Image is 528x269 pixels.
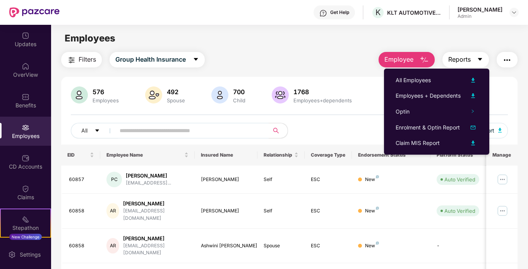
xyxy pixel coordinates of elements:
img: svg+xml;base64,PHN2ZyBpZD0iRW1wbG95ZWVzIiB4bWxucz0iaHR0cDovL3d3dy53My5vcmcvMjAwMC9zdmciIHdpZHRoPS... [22,124,29,131]
span: Employee Name [106,152,183,158]
span: EID [67,152,89,158]
button: Reportscaret-down [442,52,489,67]
div: Spouse [165,97,187,103]
div: Employees+dependents [292,97,353,103]
div: 60858 [69,207,94,215]
img: svg+xml;base64,PHN2ZyB4bWxucz0iaHR0cDovL3d3dy53My5vcmcvMjAwMC9zdmciIHdpZHRoPSI4IiBoZWlnaHQ9IjgiIH... [376,207,379,210]
div: 60857 [69,176,94,183]
span: Employee [384,55,413,64]
div: New [365,207,379,215]
div: 576 [91,88,120,96]
div: New [365,176,379,183]
img: svg+xml;base64,PHN2ZyB4bWxucz0iaHR0cDovL3d3dy53My5vcmcvMjAwMC9zdmciIHdpZHRoPSIyMSIgaGVpZ2h0PSIyMC... [22,216,29,223]
span: Filters [79,55,96,64]
img: svg+xml;base64,PHN2ZyB4bWxucz0iaHR0cDovL3d3dy53My5vcmcvMjAwMC9zdmciIHdpZHRoPSIyNCIgaGVpZ2h0PSIyNC... [67,55,76,65]
span: Optin [396,108,410,115]
img: svg+xml;base64,PHN2ZyB4bWxucz0iaHR0cDovL3d3dy53My5vcmcvMjAwMC9zdmciIHdpZHRoPSI4IiBoZWlnaHQ9IjgiIH... [376,241,379,245]
div: [PERSON_NAME] [126,172,171,179]
div: Child [231,97,247,103]
th: Insured Name [195,145,258,166]
img: svg+xml;base64,PHN2ZyB4bWxucz0iaHR0cDovL3d3dy53My5vcmcvMjAwMC9zdmciIHhtbG5zOnhsaW5rPSJodHRwOi8vd3... [145,86,162,103]
img: svg+xml;base64,PHN2ZyB4bWxucz0iaHR0cDovL3d3dy53My5vcmcvMjAwMC9zdmciIHhtbG5zOnhsaW5rPSJodHRwOi8vd3... [71,86,88,103]
div: KLT AUTOMOTIVE AND TUBULAR PRODUCTS LTD [387,9,441,16]
div: All Employees [396,76,431,84]
img: svg+xml;base64,PHN2ZyB4bWxucz0iaHR0cDovL3d3dy53My5vcmcvMjAwMC9zdmciIHhtbG5zOnhsaW5rPSJodHRwOi8vd3... [468,76,478,85]
th: EID [61,145,101,166]
div: Auto Verified [444,176,475,183]
span: right [471,109,475,113]
div: 700 [231,88,247,96]
button: Group Health Insurancecaret-down [110,52,205,67]
div: AR [106,238,119,253]
div: Employees + Dependents [396,91,461,100]
div: New Challenge [9,234,42,240]
img: svg+xml;base64,PHN2ZyBpZD0iQ0RfQWNjb3VudHMiIGRhdGEtbmFtZT0iQ0QgQWNjb3VudHMiIHhtbG5zPSJodHRwOi8vd3... [22,154,29,162]
div: [PERSON_NAME] [201,207,252,215]
img: svg+xml;base64,PHN2ZyBpZD0iSGVscC0zMngzMiIgeG1sbnM9Imh0dHA6Ly93d3cudzMub3JnLzIwMDAvc3ZnIiB3aWR0aD... [319,9,327,17]
th: Manage [486,145,518,166]
div: 1768 [292,88,353,96]
img: svg+xml;base64,PHN2ZyB4bWxucz0iaHR0cDovL3d3dy53My5vcmcvMjAwMC9zdmciIHdpZHRoPSIyNCIgaGVpZ2h0PSIyNC... [502,55,512,65]
span: search [269,128,284,134]
div: PC [106,172,122,187]
img: New Pazcare Logo [9,7,60,17]
span: Group Health Insurance [115,55,186,64]
img: svg+xml;base64,PHN2ZyB4bWxucz0iaHR0cDovL3d3dy53My5vcmcvMjAwMC9zdmciIHhtbG5zOnhsaW5rPSJodHRwOi8vd3... [498,128,502,133]
div: [PERSON_NAME] [123,235,189,242]
td: - [430,229,485,264]
span: caret-down [477,56,483,63]
img: manageButton [496,173,509,186]
img: svg+xml;base64,PHN2ZyBpZD0iU2V0dGluZy0yMHgyMCIgeG1sbnM9Imh0dHA6Ly93d3cudzMub3JnLzIwMDAvc3ZnIiB3aW... [8,251,16,259]
div: [EMAIL_ADDRESS][DOMAIN_NAME] [123,242,189,257]
span: Relationship [264,152,293,158]
div: Spouse [264,242,298,250]
button: Filters [61,52,102,67]
img: manageButton [496,205,509,217]
span: caret-down [193,56,199,63]
span: K [375,8,381,17]
div: 492 [165,88,187,96]
div: Stepathon [1,224,50,232]
div: ESC [311,242,346,250]
div: New [365,242,379,250]
th: Coverage Type [305,145,352,166]
div: [PERSON_NAME] [201,176,252,183]
img: svg+xml;base64,PHN2ZyB4bWxucz0iaHR0cDovL3d3dy53My5vcmcvMjAwMC9zdmciIHdpZHRoPSI4IiBoZWlnaHQ9IjgiIH... [376,175,379,178]
div: Enrolment & Optin Report [396,123,460,132]
img: svg+xml;base64,PHN2ZyBpZD0iQmVuZWZpdHMiIHhtbG5zPSJodHRwOi8vd3d3LnczLm9yZy8yMDAwL3N2ZyIgd2lkdGg9Ij... [22,93,29,101]
div: Auto Verified [444,207,475,215]
div: Ashwini [PERSON_NAME] [201,242,252,250]
div: Self [264,207,298,215]
th: Relationship [257,145,305,166]
img: svg+xml;base64,PHN2ZyBpZD0iQ2xhaW0iIHhtbG5zPSJodHRwOi8vd3d3LnczLm9yZy8yMDAwL3N2ZyIgd2lkdGg9IjIwIi... [22,185,29,193]
img: svg+xml;base64,PHN2ZyB4bWxucz0iaHR0cDovL3d3dy53My5vcmcvMjAwMC9zdmciIHhtbG5zOnhsaW5rPSJodHRwOi8vd3... [468,138,478,148]
div: [PERSON_NAME] [458,6,502,13]
div: Employees [91,97,120,103]
div: ESC [311,207,346,215]
div: Get Help [330,9,349,16]
button: search [269,123,288,138]
img: svg+xml;base64,PHN2ZyBpZD0iSG9tZSIgeG1sbnM9Imh0dHA6Ly93d3cudzMub3JnLzIwMDAvc3ZnIiB3aWR0aD0iMjAiIG... [22,62,29,70]
button: Employee [379,52,435,67]
button: Allcaret-down [71,123,118,138]
img: svg+xml;base64,PHN2ZyBpZD0iVXBkYXRlZCIgeG1sbnM9Imh0dHA6Ly93d3cudzMub3JnLzIwMDAvc3ZnIiB3aWR0aD0iMj... [22,32,29,40]
th: Employee Name [100,145,195,166]
div: AR [106,203,119,219]
img: svg+xml;base64,PHN2ZyB4bWxucz0iaHR0cDovL3d3dy53My5vcmcvMjAwMC9zdmciIHhtbG5zOnhsaW5rPSJodHRwOi8vd3... [211,86,228,103]
img: svg+xml;base64,PHN2ZyB4bWxucz0iaHR0cDovL3d3dy53My5vcmcvMjAwMC9zdmciIHhtbG5zOnhsaW5rPSJodHRwOi8vd3... [272,86,289,103]
div: Self [264,176,298,183]
img: svg+xml;base64,PHN2ZyB4bWxucz0iaHR0cDovL3d3dy53My5vcmcvMjAwMC9zdmciIHhtbG5zOnhsaW5rPSJodHRwOi8vd3... [468,91,478,100]
span: caret-down [94,128,100,134]
div: [EMAIL_ADDRESS][DOMAIN_NAME] [123,207,189,222]
img: svg+xml;base64,PHN2ZyBpZD0iRHJvcGRvd24tMzJ4MzIiIHhtbG5zPSJodHRwOi8vd3d3LnczLm9yZy8yMDAwL3N2ZyIgd2... [511,9,517,16]
div: Admin [458,13,502,19]
img: svg+xml;base64,PHN2ZyB4bWxucz0iaHR0cDovL3d3dy53My5vcmcvMjAwMC9zdmciIHhtbG5zOnhsaW5rPSJodHRwOi8vd3... [420,55,429,65]
div: Claim MIS Report [396,139,440,147]
div: Endorsement Status [358,152,424,158]
div: 60858 [69,242,94,250]
span: Reports [448,55,471,64]
div: [PERSON_NAME] [123,200,189,207]
div: ESC [311,176,346,183]
span: All [81,126,87,135]
div: Settings [17,251,43,259]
